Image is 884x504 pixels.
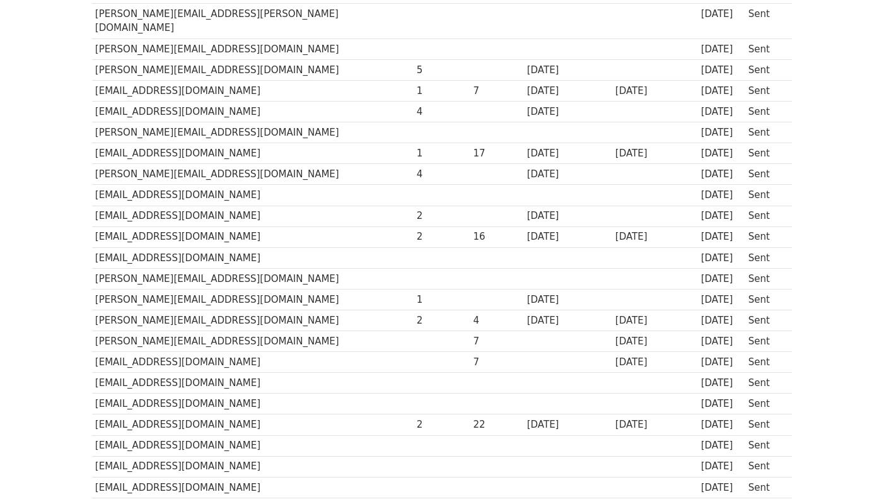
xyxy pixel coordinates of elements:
[745,373,786,394] td: Sent
[745,206,786,226] td: Sent
[745,352,786,373] td: Sent
[92,289,414,310] td: [PERSON_NAME][EMAIL_ADDRESS][DOMAIN_NAME]
[417,314,467,328] div: 2
[92,310,414,331] td: [PERSON_NAME][EMAIL_ADDRESS][DOMAIN_NAME]
[527,314,609,328] div: [DATE]
[92,352,414,373] td: [EMAIL_ADDRESS][DOMAIN_NAME]
[745,143,786,164] td: Sent
[417,418,467,432] div: 2
[527,230,609,244] div: [DATE]
[701,397,743,411] div: [DATE]
[745,4,786,39] td: Sent
[473,230,521,244] div: 16
[821,443,884,504] iframe: Chat Widget
[417,146,467,161] div: 1
[92,477,414,498] td: [EMAIL_ADDRESS][DOMAIN_NAME]
[92,185,414,206] td: [EMAIL_ADDRESS][DOMAIN_NAME]
[745,310,786,331] td: Sent
[745,164,786,185] td: Sent
[745,247,786,268] td: Sent
[417,167,467,182] div: 4
[745,456,786,477] td: Sent
[92,456,414,477] td: [EMAIL_ADDRESS][DOMAIN_NAME]
[701,481,743,495] div: [DATE]
[701,84,743,98] div: [DATE]
[745,414,786,435] td: Sent
[701,7,743,21] div: [DATE]
[821,443,884,504] div: 聊天小组件
[417,209,467,223] div: 2
[701,459,743,474] div: [DATE]
[473,84,521,98] div: 7
[745,185,786,206] td: Sent
[92,143,414,164] td: [EMAIL_ADDRESS][DOMAIN_NAME]
[92,226,414,247] td: [EMAIL_ADDRESS][DOMAIN_NAME]
[745,38,786,59] td: Sent
[701,42,743,57] div: [DATE]
[701,63,743,78] div: [DATE]
[615,418,695,432] div: [DATE]
[701,167,743,182] div: [DATE]
[745,226,786,247] td: Sent
[527,146,609,161] div: [DATE]
[92,38,414,59] td: [PERSON_NAME][EMAIL_ADDRESS][DOMAIN_NAME]
[745,435,786,456] td: Sent
[701,293,743,307] div: [DATE]
[92,206,414,226] td: [EMAIL_ADDRESS][DOMAIN_NAME]
[701,314,743,328] div: [DATE]
[615,84,695,98] div: [DATE]
[417,230,467,244] div: 2
[92,164,414,185] td: [PERSON_NAME][EMAIL_ADDRESS][DOMAIN_NAME]
[527,418,609,432] div: [DATE]
[745,59,786,80] td: Sent
[417,84,467,98] div: 1
[92,394,414,414] td: [EMAIL_ADDRESS][DOMAIN_NAME]
[417,105,467,119] div: 4
[745,289,786,310] td: Sent
[745,268,786,289] td: Sent
[745,122,786,143] td: Sent
[417,63,467,78] div: 5
[92,59,414,80] td: [PERSON_NAME][EMAIL_ADDRESS][DOMAIN_NAME]
[92,373,414,394] td: [EMAIL_ADDRESS][DOMAIN_NAME]
[745,331,786,352] td: Sent
[92,4,414,39] td: [PERSON_NAME][EMAIL_ADDRESS][PERSON_NAME][DOMAIN_NAME]
[92,435,414,456] td: [EMAIL_ADDRESS][DOMAIN_NAME]
[92,122,414,143] td: [PERSON_NAME][EMAIL_ADDRESS][DOMAIN_NAME]
[92,331,414,352] td: [PERSON_NAME][EMAIL_ADDRESS][DOMAIN_NAME]
[527,167,609,182] div: [DATE]
[527,209,609,223] div: [DATE]
[615,355,695,370] div: [DATE]
[701,126,743,140] div: [DATE]
[473,355,521,370] div: 7
[745,80,786,101] td: Sent
[701,251,743,266] div: [DATE]
[615,314,695,328] div: [DATE]
[92,102,414,122] td: [EMAIL_ADDRESS][DOMAIN_NAME]
[745,394,786,414] td: Sent
[92,247,414,268] td: [EMAIL_ADDRESS][DOMAIN_NAME]
[92,414,414,435] td: [EMAIL_ADDRESS][DOMAIN_NAME]
[615,230,695,244] div: [DATE]
[473,334,521,349] div: 7
[701,188,743,202] div: [DATE]
[417,293,467,307] div: 1
[92,80,414,101] td: [EMAIL_ADDRESS][DOMAIN_NAME]
[615,334,695,349] div: [DATE]
[527,84,609,98] div: [DATE]
[701,209,743,223] div: [DATE]
[473,418,521,432] div: 22
[701,230,743,244] div: [DATE]
[473,146,521,161] div: 17
[701,418,743,432] div: [DATE]
[92,268,414,289] td: [PERSON_NAME][EMAIL_ADDRESS][DOMAIN_NAME]
[527,293,609,307] div: [DATE]
[527,63,609,78] div: [DATE]
[701,334,743,349] div: [DATE]
[701,146,743,161] div: [DATE]
[701,105,743,119] div: [DATE]
[745,477,786,498] td: Sent
[701,272,743,286] div: [DATE]
[701,376,743,390] div: [DATE]
[473,314,521,328] div: 4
